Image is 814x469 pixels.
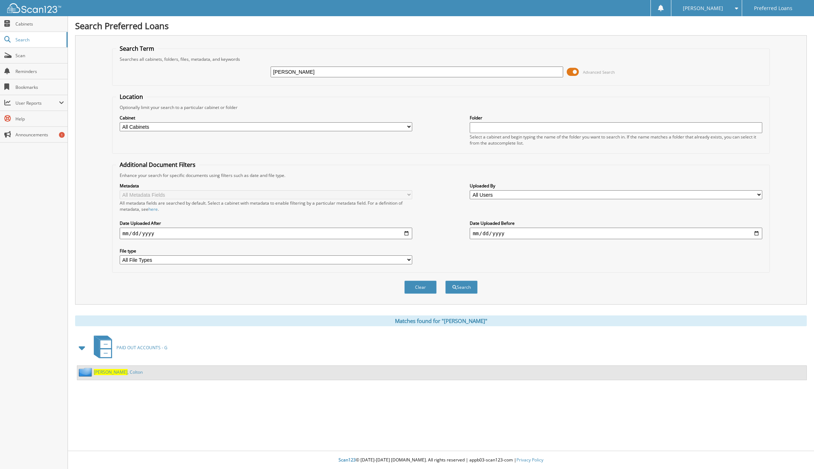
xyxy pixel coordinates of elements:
a: Privacy Policy [516,457,543,463]
label: Folder [470,115,762,121]
span: Bookmarks [15,84,64,90]
legend: Search Term [116,45,158,53]
label: Uploaded By [470,183,762,189]
span: Scan [15,53,64,59]
span: Help [15,116,64,122]
legend: Location [116,93,147,101]
div: 1 [59,132,65,138]
label: File type [120,248,412,254]
a: PAID OUT ACCOUNTS - G [89,333,167,362]
span: Search [15,37,63,43]
span: Preferred Loans [754,6,792,10]
button: Search [445,281,478,294]
a: here [148,206,158,212]
span: Scan123 [339,457,356,463]
span: [PERSON_NAME] [683,6,723,10]
label: Date Uploaded After [120,220,412,226]
div: Optionally limit your search to a particular cabinet or folder [116,104,766,110]
span: [PERSON_NAME] [94,369,128,375]
a: [PERSON_NAME], Colton [94,369,143,375]
img: scan123-logo-white.svg [7,3,61,13]
span: Announcements [15,132,64,138]
div: © [DATE]-[DATE] [DOMAIN_NAME]. All rights reserved | appb03-scan123-com | [68,451,814,469]
span: User Reports [15,100,59,106]
label: Date Uploaded Before [470,220,762,226]
button: Clear [404,281,437,294]
div: Matches found for "[PERSON_NAME]" [75,315,807,326]
span: Reminders [15,68,64,74]
h1: Search Preferred Loans [75,20,807,32]
label: Cabinet [120,115,412,121]
div: Searches all cabinets, folders, files, metadata, and keywords [116,56,766,62]
span: PAID OUT ACCOUNTS - G [116,345,167,351]
label: Metadata [120,183,412,189]
div: Select a cabinet and begin typing the name of the folder you want to search in. If the name match... [470,134,762,146]
img: folder2.png [79,368,94,377]
div: All metadata fields are searched by default. Select a cabinet with metadata to enable filtering b... [120,200,412,212]
div: Enhance your search for specific documents using filters such as date and file type. [116,172,766,178]
span: Advanced Search [583,69,615,75]
legend: Additional Document Filters [116,161,199,169]
span: Cabinets [15,21,64,27]
input: start [120,228,412,239]
input: end [470,228,762,239]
